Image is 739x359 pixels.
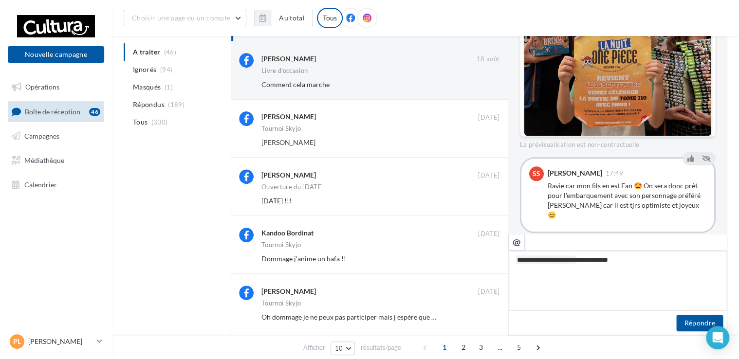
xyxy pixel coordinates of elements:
a: Médiathèque [6,150,106,171]
div: Ravie car mon fils en est Fan 🤩 On sera donc prêt pour l'embarquement avec son personnage préféré... [548,181,706,220]
span: Dommage j'anime un bafa !! [261,254,346,263]
span: 10 [335,344,343,352]
div: [PERSON_NAME] [261,112,316,122]
span: 5 [511,340,527,355]
span: Calendrier [24,180,57,188]
span: (330) [151,118,168,126]
span: Oh dommage je ne peux pas participer mais j espère que vous renouvelerez ce tournoi [261,313,519,321]
p: [PERSON_NAME] [28,337,93,346]
span: 2 [456,340,471,355]
div: [PERSON_NAME] [548,170,602,177]
button: Choisir une page ou un compte [124,10,246,26]
span: SS [533,169,540,179]
span: [DATE] [478,287,499,296]
div: [PERSON_NAME] [261,170,316,180]
div: [PERSON_NAME] [261,54,316,64]
span: [DATE] !!! [261,197,292,205]
span: Choisir une page ou un compte [132,14,230,22]
div: La prévisualisation est non-contractuelle [520,137,716,149]
a: Campagnes [6,126,106,146]
div: [PERSON_NAME] [261,287,316,296]
span: [PERSON_NAME] [261,138,315,146]
span: 18 août [477,55,499,64]
span: ... [492,340,508,355]
a: Calendrier [6,175,106,195]
a: Boîte de réception46 [6,101,106,122]
button: 10 [331,341,355,355]
div: Ouverture du [DATE] [261,184,324,190]
div: Tournoi Skyjo [261,300,301,306]
span: résultats/page [360,343,401,352]
span: Boîte de réception [25,107,80,115]
span: (94) [160,66,172,73]
div: Tournoi Skyjo [261,126,301,132]
span: Comment cela marche [261,80,330,89]
button: Au total [254,10,313,26]
span: (189) [168,101,185,108]
div: Kandoo Bordinat [261,228,314,238]
span: [DATE] [478,171,499,180]
div: Tournoi Skyjo [261,242,301,248]
span: PL [13,337,21,346]
div: Livre d'occasion [261,68,308,74]
button: Au total [271,10,313,26]
span: Médiathèque [24,156,64,164]
span: Opérations [25,83,59,91]
span: Afficher [303,343,325,352]
button: Répondre [676,315,723,331]
span: Masqués [133,82,161,92]
span: Répondus [133,100,165,109]
span: [DATE] [478,113,499,122]
span: Campagnes [24,132,59,140]
span: [DATE] [478,230,499,238]
div: 46 [89,108,100,116]
i: @ [513,237,521,246]
a: PL [PERSON_NAME] [8,332,104,351]
a: Opérations [6,77,106,97]
button: @ [508,234,525,251]
span: Ignorés [133,65,156,74]
div: Open Intercom Messenger [706,326,729,349]
span: 17:49 [606,170,624,177]
button: Nouvelle campagne [8,46,104,63]
span: 1 [437,340,452,355]
div: Tous [317,8,343,28]
span: (1) [165,83,173,91]
span: 3 [473,340,489,355]
span: Tous [133,117,148,127]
